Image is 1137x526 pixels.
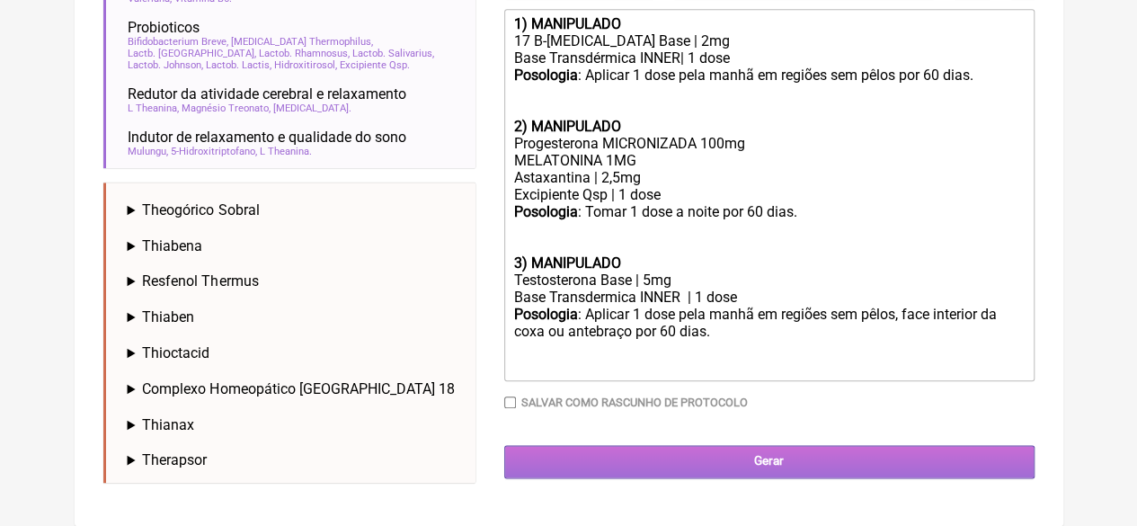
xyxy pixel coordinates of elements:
[142,308,194,325] span: Thiaben
[513,203,577,220] strong: Posologia
[513,67,577,84] strong: Posologia
[513,32,1024,49] div: 17 B-[MEDICAL_DATA] Base | 2mg
[273,103,351,114] span: [MEDICAL_DATA]
[128,451,461,468] summary: Therapsor
[128,36,228,48] span: Bifidobacterium Breve
[504,445,1035,478] input: Gerar
[513,186,1024,203] div: Excipiente Qsp | 1 dose
[128,344,461,361] summary: Thioctacid
[142,272,258,290] span: Resfenol Thermus
[142,344,209,361] span: Thioctacid
[128,146,168,157] span: Mulungu
[182,103,271,114] span: Magnésio Treonato
[513,203,1024,254] div: : Tomar 1 dose a noite por 60 dias.
[340,59,410,71] span: Excipiente Qsp
[513,118,620,135] strong: 2) MANIPULADO
[128,85,406,103] span: Redutor da atividade cerebral e relaxamento
[128,48,256,59] span: Lactb. [GEOGRAPHIC_DATA]
[142,416,194,433] span: Thianax
[142,451,207,468] span: Therapsor
[128,129,406,146] span: Indutor de relaxamento e qualidade do sono
[142,201,259,218] span: Theogórico Sobral
[128,308,461,325] summary: Thiaben
[142,237,202,254] span: Thiabena
[142,380,454,397] span: Complexo Homeopático [GEOGRAPHIC_DATA] 18
[513,49,1024,67] div: Base Transdérmica INNER| 1 dose
[231,36,373,48] span: [MEDICAL_DATA] Thermophilus
[513,306,1024,374] div: : Aplicar 1 dose pela manhã em regiões sem pêlos, face interior da coxa ou antebraço por 60 dias.
[513,254,620,272] strong: 3) MANIPULADO
[171,146,257,157] span: 5-Hidroxitriptofano
[513,135,1024,186] div: Progesterona MICRONIZADA 100mg MELATONINA 1MG Astaxantina | 2,5mg
[206,59,271,71] span: Lactob. Lactis
[128,272,461,290] summary: Resfenol Thermus
[128,19,200,36] span: Probioticos
[513,67,1024,118] div: : Aplicar 1 dose pela manhã em regiões sem pêlos por 60 dias.
[128,59,203,71] span: Lactob. Johnson
[521,396,748,409] label: Salvar como rascunho de Protocolo
[128,380,461,397] summary: Complexo Homeopático [GEOGRAPHIC_DATA] 18
[128,237,461,254] summary: Thiabena
[513,15,620,32] strong: 1) MANIPULADO
[128,416,461,433] summary: Thianax
[513,289,1024,306] div: Base Transdermica INNER | 1 dose
[352,48,434,59] span: Lactob. Salivarius
[259,48,350,59] span: Lactob. Rhamnosus
[513,272,1024,289] div: Testosterona Base | 5mg
[260,146,312,157] span: L Theanina
[513,306,577,323] strong: Posologia
[128,103,179,114] span: L Theanina
[128,201,461,218] summary: Theogórico Sobral
[274,59,337,71] span: Hidroxitirosol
